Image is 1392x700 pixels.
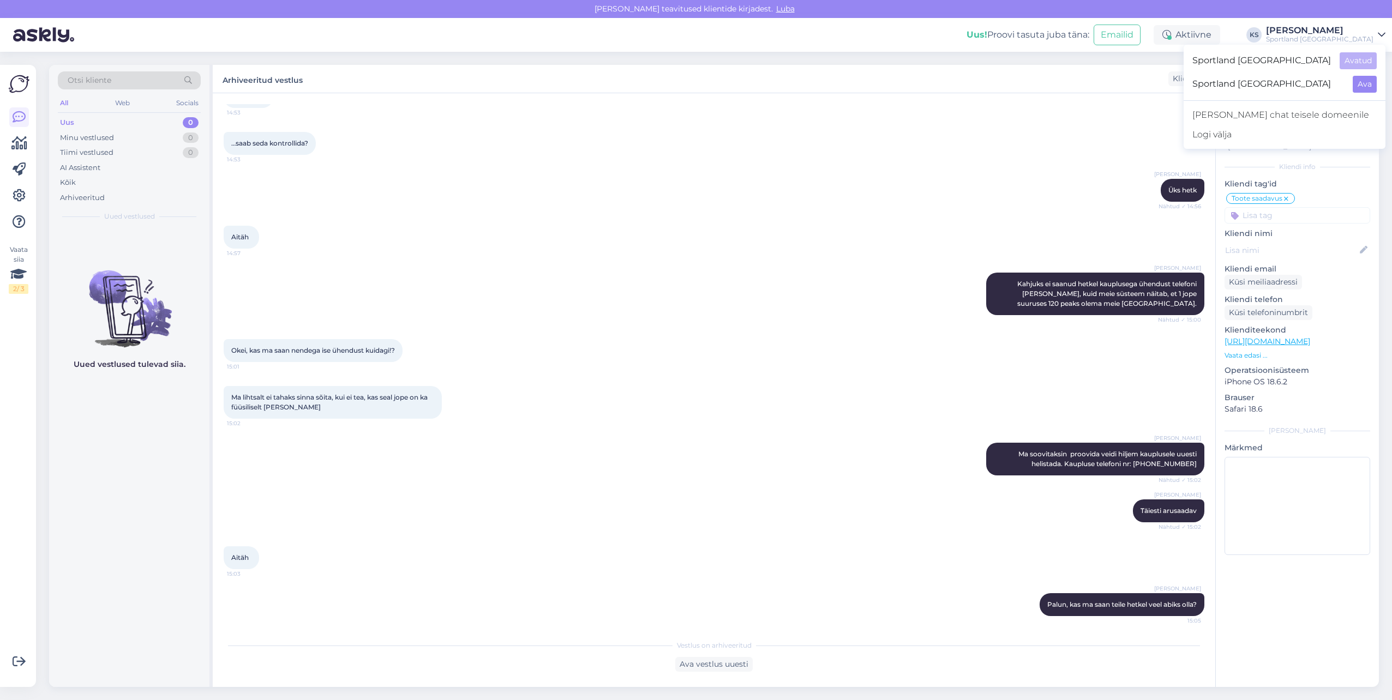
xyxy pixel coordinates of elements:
[967,29,987,40] b: Uus!
[60,162,100,173] div: AI Assistent
[1353,76,1377,93] button: Ava
[1225,392,1370,403] p: Brauser
[1154,264,1201,272] span: [PERSON_NAME]
[1141,506,1197,515] span: Täiesti arusaadav
[1225,442,1370,454] p: Märkmed
[1192,52,1331,69] span: Sportland [GEOGRAPHIC_DATA]
[1154,584,1201,593] span: [PERSON_NAME]
[113,96,132,110] div: Web
[1225,336,1310,346] a: [URL][DOMAIN_NAME]
[1232,195,1282,202] span: Toote saadavus
[1094,25,1141,45] button: Emailid
[227,155,268,164] span: 14:53
[231,393,429,411] span: Ma lihtsalt ei tahaks sinna sõita, kui ei tea, kas seal jope on ka füüsiliselt [PERSON_NAME]
[1184,105,1385,125] a: [PERSON_NAME] chat teisele domeenile
[60,132,114,143] div: Minu vestlused
[1266,26,1385,44] a: [PERSON_NAME]Sportland [GEOGRAPHIC_DATA]
[227,108,268,117] span: 14:53
[58,96,70,110] div: All
[1154,25,1220,45] div: Aktiivne
[104,212,155,221] span: Uued vestlused
[1159,523,1201,531] span: Nähtud ✓ 15:02
[1225,207,1370,224] input: Lisa tag
[60,117,74,128] div: Uus
[1159,202,1201,210] span: Nähtud ✓ 14:56
[1192,76,1344,93] span: Sportland [GEOGRAPHIC_DATA]
[9,74,29,94] img: Askly Logo
[677,641,752,650] span: Vestlus on arhiveeritud
[1225,376,1370,388] p: iPhone OS 18.6.2
[183,117,199,128] div: 0
[227,363,268,371] span: 15:01
[183,132,199,143] div: 0
[1266,26,1373,35] div: [PERSON_NAME]
[9,284,28,294] div: 2 / 3
[1225,305,1312,320] div: Küsi telefoninumbrit
[1225,426,1370,436] div: [PERSON_NAME]
[1184,125,1385,144] div: Logi välja
[1018,450,1198,468] span: Ma soovitaksin proovida veidi hiljem kauplusele uuesti helistada. Kaupluse telefoni nr: [PHONE_NU...
[49,251,209,349] img: No chats
[183,147,199,158] div: 0
[74,359,185,370] p: Uued vestlused tulevad siia.
[1168,73,1195,85] div: Klient
[1266,35,1373,44] div: Sportland [GEOGRAPHIC_DATA]
[1225,365,1370,376] p: Operatsioonisüsteem
[1225,263,1370,275] p: Kliendi email
[675,657,753,672] div: Ava vestlus uuesti
[1225,324,1370,336] p: Klienditeekond
[1225,178,1370,190] p: Kliendi tag'id
[9,245,28,294] div: Vaata siia
[60,177,76,188] div: Kõik
[227,570,268,578] span: 15:03
[1160,617,1201,625] span: 15:05
[231,346,395,354] span: Okei, kas ma saan nendega ise ühendust kuidagi!?
[1225,162,1370,172] div: Kliendi info
[68,75,111,86] span: Otsi kliente
[1017,280,1198,307] span: Kahjuks ei saanud hetkel kauplusega ühendust telefoni [PERSON_NAME], kuid meie süsteem näitab, et...
[227,419,268,427] span: 15:02
[174,96,201,110] div: Socials
[1246,27,1262,43] div: KS
[1225,275,1302,289] div: Küsi meiliaadressi
[60,192,105,203] div: Arhiveeritud
[1225,228,1370,239] p: Kliendi nimi
[231,553,249,562] span: Aitäh
[1158,316,1201,324] span: Nähtud ✓ 15:00
[223,71,303,86] label: Arhiveeritud vestlus
[1154,434,1201,442] span: [PERSON_NAME]
[60,147,113,158] div: Tiimi vestlused
[1159,476,1201,484] span: Nähtud ✓ 15:02
[1225,403,1370,415] p: Safari 18.6
[227,249,268,257] span: 14:57
[1225,294,1370,305] p: Kliendi telefon
[1168,186,1197,194] span: Üks hetk
[773,4,798,14] span: Luba
[1225,351,1370,360] p: Vaata edasi ...
[967,28,1089,41] div: Proovi tasuta juba täna:
[231,233,249,241] span: Aitäh
[1154,491,1201,499] span: [PERSON_NAME]
[1047,600,1197,608] span: Palun, kas ma saan teile hetkel veel abiks olla?
[1225,244,1358,256] input: Lisa nimi
[1340,52,1377,69] button: Avatud
[1154,170,1201,178] span: [PERSON_NAME]
[231,139,308,147] span: …saab seda kontrollida?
